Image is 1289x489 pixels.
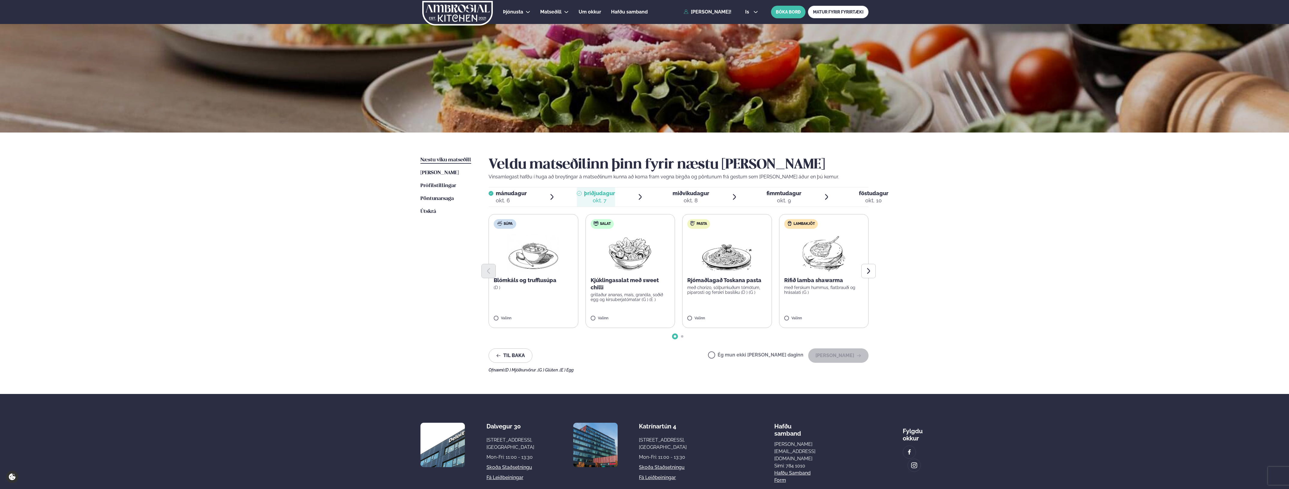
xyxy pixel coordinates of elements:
h2: Veldu matseðilinn þinn fyrir næstu [PERSON_NAME] [489,157,869,173]
p: með ferskum hummus, flatbrauði og hrásalati (G ) [784,285,864,295]
p: (D ) [494,285,573,290]
span: þriðjudagur [584,190,615,196]
a: Fá leiðbeiningar [639,474,676,481]
img: image alt [906,449,913,456]
img: Spagetti.png [700,234,753,272]
span: Súpa [504,222,513,226]
a: Næstu viku matseðill [420,157,471,164]
span: (D ) Mjólkurvörur , [504,368,538,372]
span: (G ) Glúten , [538,368,560,372]
div: Ofnæmi: [489,368,869,372]
span: Hafðu samband [611,9,648,15]
img: pasta.svg [690,221,695,226]
img: Soup.png [507,234,560,272]
p: Blómkáls og trufflusúpa [494,277,573,284]
span: is [745,10,751,14]
img: image alt [420,423,465,467]
p: Rifið lamba shawarma [784,277,864,284]
span: (E ) Egg [560,368,574,372]
div: okt. 10 [859,197,888,204]
p: Vinsamlegast hafðu í huga að breytingar á matseðlinum kunna að koma fram vegna birgða og pöntunum... [489,173,869,180]
div: okt. 6 [496,197,527,204]
div: Mon-Fri: 11:00 - 13:30 [639,454,687,461]
a: [PERSON_NAME] [420,169,459,177]
p: Kjúklingasalat með sweet chilli [591,277,670,291]
button: [PERSON_NAME] [808,348,869,363]
img: logo [422,1,493,25]
div: okt. 9 [766,197,801,204]
button: Til baka [489,348,532,363]
span: Þjónusta [503,9,523,15]
span: fimmtudagur [766,190,801,196]
div: [STREET_ADDRESS], [GEOGRAPHIC_DATA] [639,437,687,451]
img: image alt [911,462,917,469]
a: image alt [903,446,916,458]
span: Næstu viku matseðill [420,157,471,163]
button: Previous slide [481,264,496,278]
a: Útskrá [420,208,436,215]
span: Go to slide 2 [681,335,683,338]
span: Útskrá [420,209,436,214]
a: MATUR FYRIR FYRIRTÆKI [808,6,869,18]
span: Lambakjöt [794,222,815,226]
span: mánudagur [496,190,527,196]
span: Matseðill [540,9,562,15]
img: salad.svg [594,221,598,226]
img: Lamb-Meat.png [797,234,850,272]
a: Pöntunarsaga [420,195,454,202]
img: image alt [573,423,618,467]
p: Rjómaðlagað Toskana pasta [687,277,767,284]
button: Next slide [861,264,876,278]
a: Cookie settings [6,471,18,483]
span: Prófílstillingar [420,183,456,188]
a: [PERSON_NAME][EMAIL_ADDRESS][DOMAIN_NAME] [774,441,815,462]
a: Skoða staðsetningu [639,464,685,471]
a: [PERSON_NAME]! [684,9,731,15]
div: okt. 7 [584,197,615,204]
img: soup.svg [497,221,502,226]
img: Salad.png [604,234,657,272]
a: Fá leiðbeiningar [486,474,523,481]
a: Matseðill [540,8,562,16]
span: Um okkur [579,9,601,15]
p: með chorizo, sólþurrkuðum tómötum, piparosti og ferskri basilíku (D ) (G ) [687,285,767,295]
button: BÓKA BORÐ [771,6,806,18]
span: Pasta [697,222,707,226]
a: image alt [908,459,920,472]
a: Þjónusta [503,8,523,16]
span: miðvikudagur [673,190,709,196]
div: [STREET_ADDRESS], [GEOGRAPHIC_DATA] [486,437,534,451]
span: Salat [600,222,611,226]
a: Skoða staðsetningu [486,464,532,471]
span: Go to slide 1 [674,335,676,338]
div: Fylgdu okkur [903,423,923,442]
div: Mon-Fri: 11:00 - 13:30 [486,454,534,461]
a: Prófílstillingar [420,182,456,189]
div: Dalvegur 30 [486,423,534,430]
p: grillaður ananas, maís, granóla, soðið egg og kirsuberjatómatar (G ) (E ) [591,292,670,302]
span: Pöntunarsaga [420,196,454,201]
a: Hafðu samband [611,8,648,16]
div: Katrínartún 4 [639,423,687,430]
p: Sími: 784 1010 [774,462,815,470]
a: Hafðu samband form [774,470,815,484]
a: Um okkur [579,8,601,16]
span: [PERSON_NAME] [420,170,459,175]
button: is [740,10,763,14]
img: Lamb.svg [787,221,792,226]
div: okt. 8 [673,197,709,204]
span: föstudagur [859,190,888,196]
span: Hafðu samband [774,418,801,437]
